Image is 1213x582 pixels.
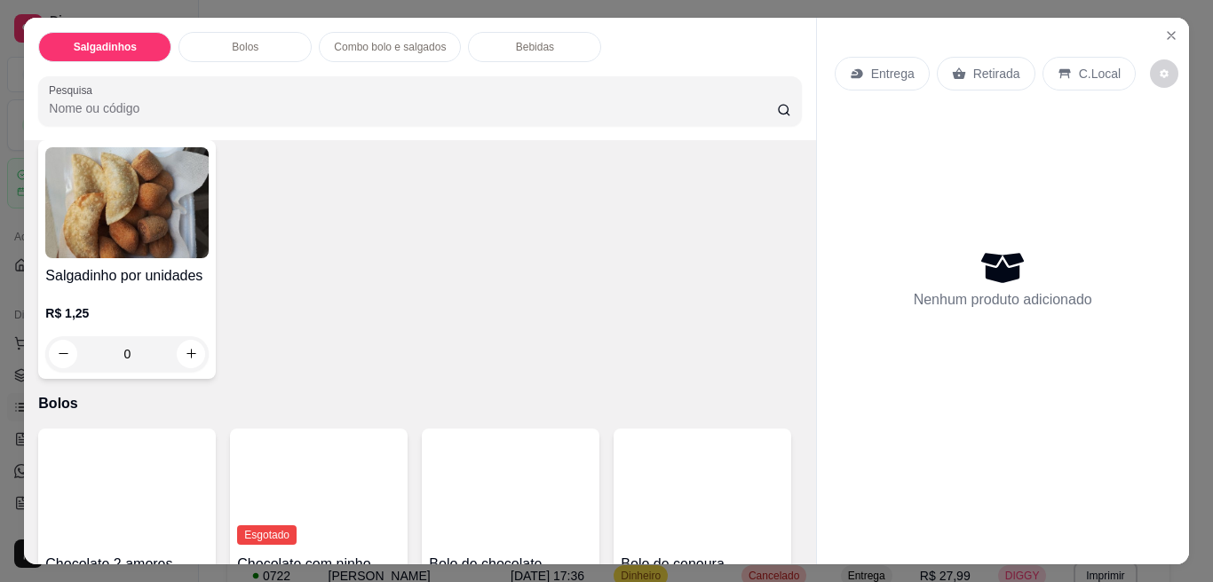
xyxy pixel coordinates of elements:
button: Close [1157,21,1185,50]
h4: Chocolate com ninho [237,554,400,575]
h4: Salgadinho por unidades [45,265,209,287]
p: R$ 1,25 [45,304,209,322]
p: Nenhum produto adicionado [914,289,1092,311]
p: Salgadinhos [74,40,137,54]
h4: Chocolate 2 amores [45,554,209,575]
p: C.Local [1079,65,1121,83]
input: Pesquisa [49,99,777,117]
span: Esgotado [237,525,297,545]
h4: Bolo de chocolate [429,554,592,575]
p: Combo bolo e salgados [334,40,446,54]
img: product-image [621,436,784,547]
img: product-image [429,436,592,547]
p: Retirada [973,65,1020,83]
button: decrease-product-quantity [1150,59,1178,88]
p: Entrega [871,65,915,83]
p: Bolos [38,393,801,414]
label: Pesquisa [49,83,99,98]
img: product-image [45,147,209,258]
img: product-image [45,436,209,547]
p: Bebidas [516,40,554,54]
button: increase-product-quantity [177,340,205,368]
img: product-image [237,436,400,547]
p: Bolos [232,40,258,54]
h4: Bolo de cenoura [621,554,784,575]
button: decrease-product-quantity [49,340,77,368]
